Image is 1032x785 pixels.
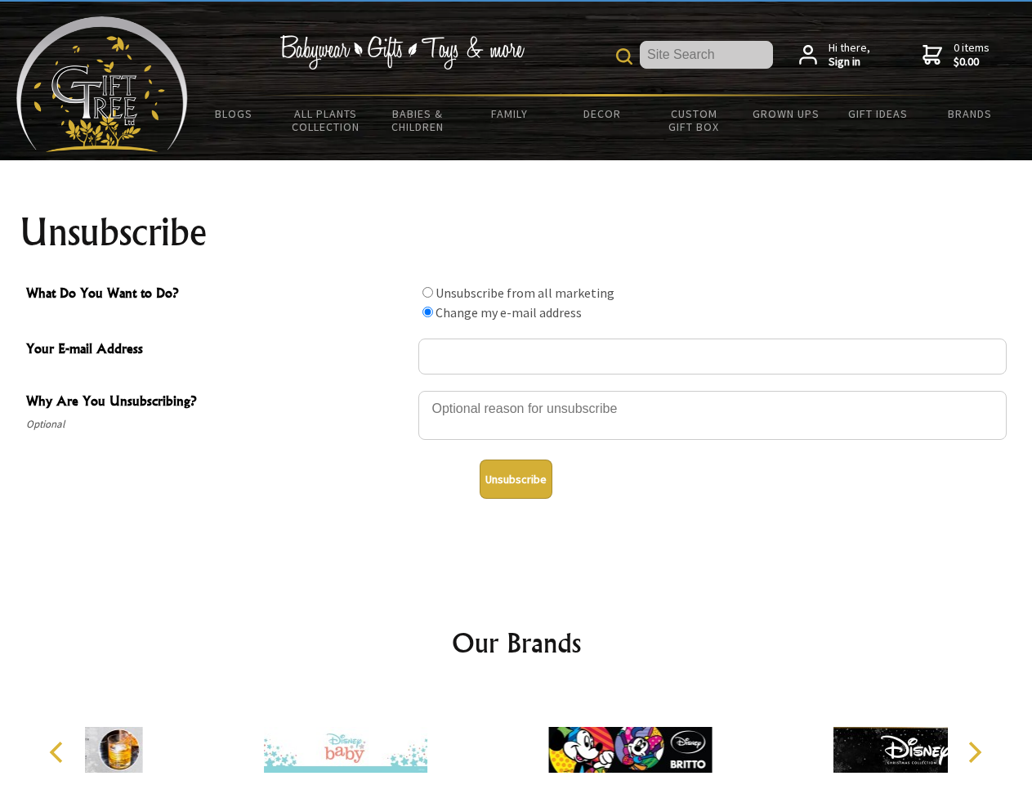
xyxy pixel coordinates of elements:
span: What Do You Want to Do? [26,283,410,307]
a: All Plants Collection [280,96,373,144]
button: Next [956,734,992,770]
a: Custom Gift Box [648,96,740,144]
input: Your E-mail Address [418,339,1007,375]
img: Babyware - Gifts - Toys and more... [16,16,188,152]
span: 0 items [954,40,990,70]
a: 0 items$0.00 [923,41,990,70]
input: What Do You Want to Do? [422,287,433,298]
img: Babywear - Gifts - Toys & more [279,35,525,70]
span: Your E-mail Address [26,339,410,362]
h2: Our Brands [33,623,1000,662]
a: Gift Ideas [832,96,924,131]
textarea: Why Are You Unsubscribing? [418,391,1007,440]
h1: Unsubscribe [20,213,1013,252]
a: Hi there,Sign in [799,41,870,70]
span: Hi there, [829,41,870,70]
label: Unsubscribe from all marketing [436,285,614,301]
button: Unsubscribe [480,460,552,499]
a: Brands [924,96,1016,131]
input: What Do You Want to Do? [422,307,433,317]
a: Family [464,96,556,131]
button: Previous [41,734,77,770]
img: product search [616,48,632,65]
strong: $0.00 [954,55,990,70]
a: Grown Ups [739,96,832,131]
strong: Sign in [829,55,870,70]
label: Change my e-mail address [436,304,582,321]
a: Decor [556,96,648,131]
span: Why Are You Unsubscribing? [26,391,410,415]
input: Site Search [640,41,773,69]
a: BLOGS [188,96,280,131]
span: Optional [26,415,410,434]
a: Babies & Children [372,96,464,144]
